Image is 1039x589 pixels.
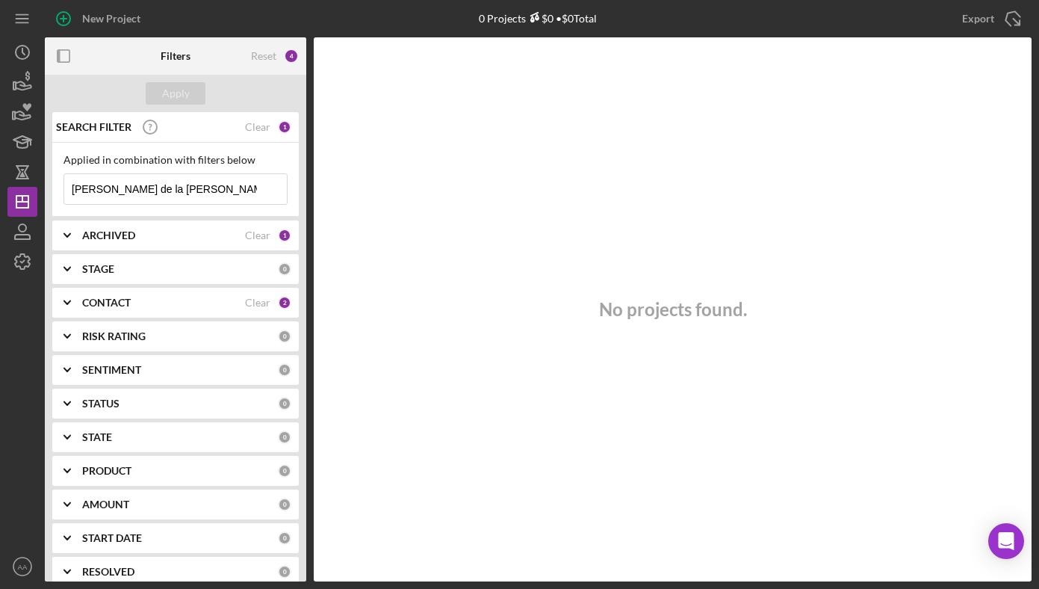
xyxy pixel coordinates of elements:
[82,330,146,342] b: RISK RATING
[56,121,131,133] b: SEARCH FILTER
[278,431,291,444] div: 0
[82,465,131,477] b: PRODUCT
[278,498,291,511] div: 0
[82,263,114,275] b: STAGE
[82,229,135,241] b: ARCHIVED
[278,330,291,343] div: 0
[988,523,1024,559] div: Open Intercom Messenger
[82,532,142,544] b: START DATE
[278,531,291,545] div: 0
[479,12,597,25] div: 0 Projects • $0 Total
[962,4,994,34] div: Export
[45,4,155,34] button: New Project
[18,563,28,571] text: AA
[245,121,270,133] div: Clear
[82,499,129,511] b: AMOUNT
[947,4,1032,34] button: Export
[278,120,291,134] div: 1
[245,297,270,309] div: Clear
[162,82,190,105] div: Apply
[82,297,131,309] b: CONTACT
[251,50,276,62] div: Reset
[245,229,270,241] div: Clear
[278,363,291,377] div: 0
[278,262,291,276] div: 0
[7,552,37,582] button: AA
[599,299,747,320] h3: No projects found.
[146,82,205,105] button: Apply
[82,364,141,376] b: SENTIMENT
[526,12,553,25] div: $0
[82,398,120,410] b: STATUS
[278,229,291,242] div: 1
[63,154,288,166] div: Applied in combination with filters below
[278,397,291,410] div: 0
[82,566,134,578] b: RESOLVED
[278,296,291,309] div: 2
[278,464,291,478] div: 0
[161,50,190,62] b: Filters
[278,565,291,579] div: 0
[82,4,140,34] div: New Project
[82,431,112,443] b: STATE
[284,49,299,64] div: 4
